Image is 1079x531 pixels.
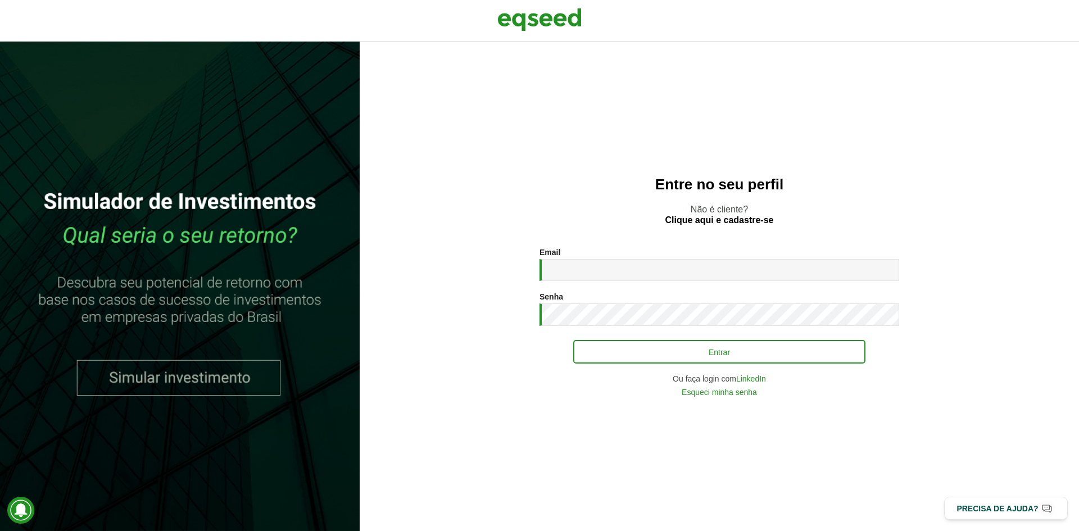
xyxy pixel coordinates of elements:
a: Esqueci minha senha [682,388,757,396]
div: Ou faça login com [539,375,899,383]
a: Clique aqui e cadastre-se [665,216,774,225]
img: EqSeed Logo [497,6,582,34]
label: Senha [539,293,563,301]
p: Não é cliente? [382,204,1057,225]
h2: Entre no seu perfil [382,176,1057,193]
a: LinkedIn [736,375,766,383]
label: Email [539,248,560,256]
button: Entrar [573,340,865,364]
